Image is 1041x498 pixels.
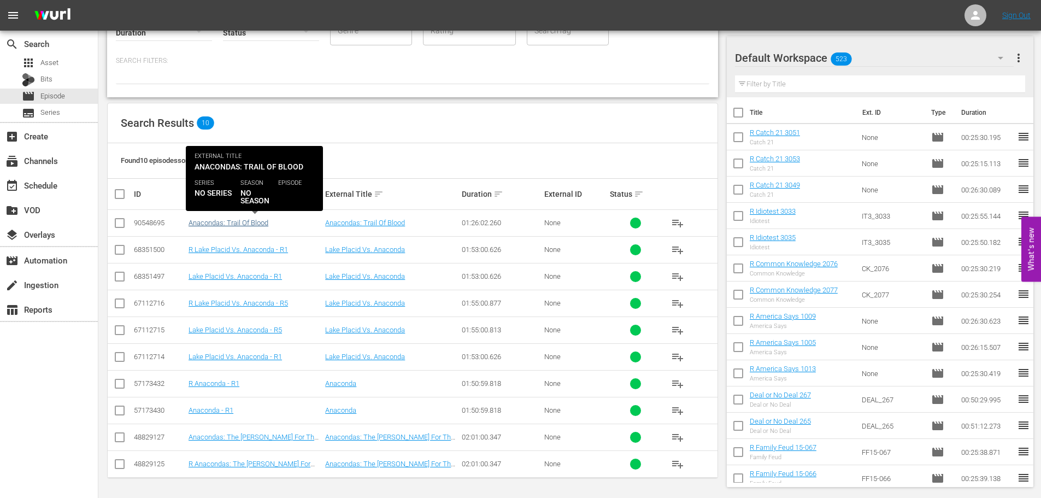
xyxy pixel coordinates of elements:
div: Common Knowledge [750,296,838,303]
span: Bits [40,74,52,85]
button: playlist_add [664,424,691,450]
div: 67112714 [134,353,185,361]
td: CK_2077 [857,282,927,308]
span: reorder [1017,419,1030,432]
span: create [5,279,19,292]
span: Episode [931,314,944,327]
a: Lake Placid Vs. Anaconda - R1 [189,272,282,280]
span: reorder [1017,445,1030,458]
span: playlist_add [671,216,684,230]
span: Automation [5,254,19,267]
div: America Says [750,349,816,356]
td: 00:25:30.254 [957,282,1017,308]
div: None [544,353,607,361]
div: None [544,379,607,388]
a: Anacondas: The [PERSON_NAME] For The Blood Orchid [325,460,455,476]
span: playlist_add [671,270,684,283]
span: reorder [1017,471,1030,484]
a: R America Says 1005 [750,338,816,347]
button: playlist_add [664,317,691,343]
span: Episode [931,446,944,459]
button: playlist_add [664,397,691,424]
div: 68351500 [134,245,185,254]
div: America Says [750,375,816,382]
div: 01:55:00.877 [462,299,540,307]
span: Episode [931,131,944,144]
span: reorder [1017,130,1030,143]
div: Common Knowledge [750,270,838,277]
div: Deal or No Deal [750,427,811,435]
span: Episode [931,157,944,170]
a: R Common Knowledge 2077 [750,286,838,294]
span: reorder [1017,209,1030,222]
div: Deal or No Deal [750,401,811,408]
a: Anaconda [325,406,356,414]
div: None [544,219,607,227]
div: 57173432 [134,379,185,388]
td: 00:25:30.219 [957,255,1017,282]
span: Asset [40,57,58,68]
button: Open Feedback Widget [1021,216,1041,282]
a: Deal or No Deal 265 [750,417,811,425]
a: Deal or No Deal 267 [750,391,811,399]
td: 00:25:55.144 [957,203,1017,229]
a: R Idiotest 3033 [750,207,796,215]
div: 67112716 [134,299,185,307]
span: menu [7,9,20,22]
div: None [544,433,607,441]
div: Idiotest [750,244,796,251]
div: 67112715 [134,326,185,334]
span: reorder [1017,156,1030,169]
button: playlist_add [664,451,691,477]
td: IT3_3035 [857,229,927,255]
td: FF15-066 [857,465,927,491]
span: more_vert [1012,51,1025,65]
div: Duration [462,188,540,201]
div: None [544,406,607,414]
span: Create [5,130,19,143]
a: Lake Placid Vs. Anaconda - R1 [189,353,282,361]
span: reorder [1017,392,1030,406]
div: External ID [544,190,607,198]
span: Search Results [121,116,194,130]
td: 00:26:30.089 [957,177,1017,203]
span: Episode [22,90,35,103]
a: R Family Feud 15-066 [750,470,816,478]
div: 68351497 [134,272,185,280]
button: playlist_add [664,263,691,290]
td: 00:25:30.195 [957,124,1017,150]
div: 02:01:00.347 [462,460,540,468]
div: Internal Title [189,188,322,201]
p: Search Filters: [116,56,709,66]
td: 00:26:30.623 [957,308,1017,334]
a: R Lake Placid Vs. Anaconda - R1 [189,245,288,254]
td: 00:25:30.419 [957,360,1017,386]
td: FF15-067 [857,439,927,465]
div: 01:50:59.818 [462,406,540,414]
a: Anacondas: The [PERSON_NAME] For The Blood Orchid [325,433,455,449]
div: Catch 21 [750,165,800,172]
a: Anacondas: The [PERSON_NAME] For The Blood Orchid - R1 [189,433,319,449]
td: None [857,360,927,386]
a: Anaconda - R1 [189,406,233,414]
img: ans4CAIJ8jUAAAAAAAAAAAAAAAAAAAAAAAAgQb4GAAAAAAAAAAAAAAAAAAAAAAAAJMjXAAAAAAAAAAAAAAAAAAAAAAAAgAT5G... [26,3,79,28]
span: Episode [931,341,944,354]
span: Episode [931,209,944,222]
td: 00:25:38.871 [957,439,1017,465]
span: reorder [1017,183,1030,196]
td: None [857,177,927,203]
div: 02:01:00.347 [462,433,540,441]
div: Family Feud [750,480,816,487]
span: playlist_add [671,404,684,417]
span: Episode [931,262,944,275]
span: Overlays [5,229,19,242]
td: CK_2076 [857,255,927,282]
a: Anacondas: Trail Of Blood [325,219,405,227]
span: playlist_add [671,324,684,337]
span: Episode [931,236,944,249]
span: Reports [5,303,19,317]
button: more_vert [1012,45,1025,71]
div: 01:53:00.626 [462,272,540,280]
a: Lake Placid Vs. Anaconda [325,245,405,254]
span: 10 [197,116,214,130]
